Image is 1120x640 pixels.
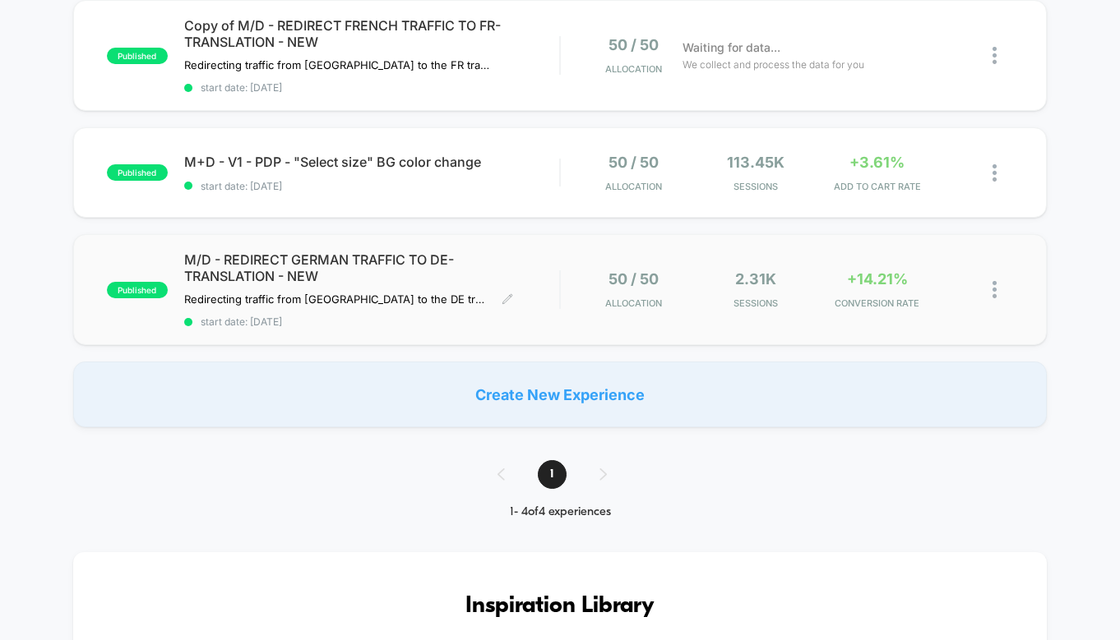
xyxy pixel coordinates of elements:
span: 2.31k [735,270,776,288]
div: Create New Experience [73,361,1048,427]
img: close [993,164,997,182]
span: 113.45k [727,154,784,171]
span: CONVERSION RATE [821,297,934,309]
span: 50 / 50 [609,154,659,171]
span: Redirecting traffic from [GEOGRAPHIC_DATA] to the FR translation of the website. [184,58,489,71]
span: published [107,48,168,64]
span: ADD TO CART RATE [821,181,934,192]
span: Allocation [605,181,662,192]
img: close [993,281,997,298]
div: 1 - 4 of 4 experiences [481,505,640,519]
span: 50 / 50 [609,36,659,53]
span: Waiting for data... [683,39,780,57]
span: published [107,282,168,298]
span: Copy of M/D - REDIRECT FRENCH TRAFFIC TO FR-TRANSLATION - NEW [184,17,560,50]
span: Redirecting traffic from [GEOGRAPHIC_DATA] to the DE translation of the website. [184,292,489,306]
span: M/D - REDIRECT GERMAN TRAFFIC TO DE-TRANSLATION - NEW [184,251,560,284]
span: +3.61% [849,154,905,171]
img: close [993,47,997,64]
span: Allocation [605,63,662,75]
span: Allocation [605,297,662,309]
span: +14.21% [847,270,908,288]
span: We collect and process the data for you [683,57,864,72]
span: 1 [538,460,567,489]
span: start date: [DATE] [184,315,560,328]
h3: Inspiration Library [123,593,998,619]
span: start date: [DATE] [184,81,560,94]
span: M+D - V1 - PDP - "Select size" BG color change [184,154,560,170]
span: 50 / 50 [609,270,659,288]
span: start date: [DATE] [184,180,560,192]
span: published [107,164,168,181]
span: Sessions [699,297,812,309]
span: Sessions [699,181,812,192]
